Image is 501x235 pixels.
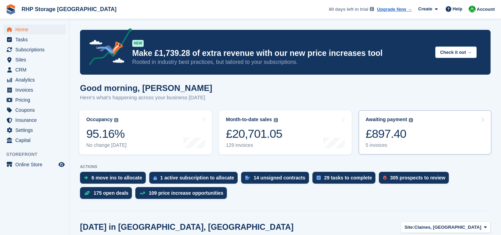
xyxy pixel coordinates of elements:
img: price-adjustments-announcement-icon-8257ccfd72463d97f412b2fc003d46551f7dbcb40ab6d574587a9cd5c0d94... [83,28,132,68]
h1: Good morning, [PERSON_NAME] [80,83,212,93]
span: 80 days left in trial [329,6,368,13]
a: 6 move ins to allocate [80,172,149,187]
img: deal-1b604bf984904fb50ccaf53a9ad4b4a5d6e5aea283cecdc64d6e3604feb123c2.svg [84,191,90,195]
a: menu [3,105,66,115]
span: Claines, [GEOGRAPHIC_DATA] [414,224,481,231]
img: icon-info-grey-7440780725fd019a000dd9b08b2336e03edf1995a4989e88bcd33f0948082b44.svg [370,7,374,11]
a: 305 prospects to review [379,172,452,187]
a: 14 unsigned contracts [241,172,312,187]
img: icon-info-grey-7440780725fd019a000dd9b08b2336e03edf1995a4989e88bcd33f0948082b44.svg [409,118,413,122]
div: Month-to-date sales [226,117,272,123]
a: 1 active subscription to allocate [149,172,241,187]
h2: [DATE] in [GEOGRAPHIC_DATA], [GEOGRAPHIC_DATA] [80,223,294,232]
span: Invoices [15,85,57,95]
div: £897.40 [366,127,413,141]
a: menu [3,160,66,169]
a: menu [3,135,66,145]
img: Rod [469,6,476,12]
span: Settings [15,125,57,135]
div: Occupancy [86,117,112,123]
a: 109 price increase opportunities [135,187,230,202]
span: Online Store [15,160,57,169]
span: Create [418,6,432,12]
span: Pricing [15,95,57,105]
div: Awaiting payment [366,117,407,123]
a: Preview store [57,160,66,169]
div: 175 open deals [94,190,128,196]
span: Help [453,6,462,12]
span: Sites [15,55,57,65]
p: Rooted in industry best practices, but tailored to your subscriptions. [132,58,430,66]
span: Site: [405,224,414,231]
span: Coupons [15,105,57,115]
div: NEW [132,40,144,47]
a: RHP Storage [GEOGRAPHIC_DATA] [19,3,119,15]
img: stora-icon-8386f47178a22dfd0bd8f6a31ec36ba5ce8667c1dd55bd0f319d3a0aa187defe.svg [6,4,16,15]
a: menu [3,35,66,44]
a: Awaiting payment £897.40 5 invoices [359,110,491,154]
button: Site: Claines, [GEOGRAPHIC_DATA] [401,221,491,233]
div: 29 tasks to complete [324,175,372,181]
a: menu [3,25,66,34]
span: Capital [15,135,57,145]
a: Upgrade Now → [377,6,412,13]
span: CRM [15,65,57,75]
a: menu [3,75,66,85]
p: Here's what's happening across your business [DATE] [80,94,212,102]
a: 175 open deals [80,187,135,202]
span: Subscriptions [15,45,57,54]
span: Storefront [6,151,69,158]
span: Home [15,25,57,34]
a: menu [3,85,66,95]
a: menu [3,125,66,135]
a: Occupancy 95.16% No change [DATE] [79,110,212,154]
div: 305 prospects to review [390,175,445,181]
img: prospect-51fa495bee0391a8d652442698ab0144808aea92771e9ea1ae160a38d050c398.svg [383,176,387,180]
a: menu [3,45,66,54]
div: 6 move ins to allocate [92,175,142,181]
p: Make £1,739.28 of extra revenue with our new price increases tool [132,48,430,58]
div: 95.16% [86,127,127,141]
div: 109 price increase opportunities [149,190,223,196]
div: No change [DATE] [86,142,127,148]
img: icon-info-grey-7440780725fd019a000dd9b08b2336e03edf1995a4989e88bcd33f0948082b44.svg [114,118,118,122]
div: £20,701.05 [226,127,282,141]
span: Account [477,6,495,13]
span: Analytics [15,75,57,85]
div: 5 invoices [366,142,413,148]
p: ACTIONS [80,165,491,169]
img: contract_signature_icon-13c848040528278c33f63329250d36e43548de30e8caae1d1a13099fd9432cc5.svg [245,176,250,180]
button: Check it out → [435,47,477,58]
a: menu [3,115,66,125]
div: 14 unsigned contracts [254,175,305,181]
img: active_subscription_to_allocate_icon-d502201f5373d7db506a760aba3b589e785aa758c864c3986d89f69b8ff3... [153,176,157,180]
img: icon-info-grey-7440780725fd019a000dd9b08b2336e03edf1995a4989e88bcd33f0948082b44.svg [274,118,278,122]
a: 29 tasks to complete [312,172,379,187]
div: 1 active subscription to allocate [160,175,234,181]
a: menu [3,65,66,75]
img: move_ins_to_allocate_icon-fdf77a2bb77ea45bf5b3d319d69a93e2d87916cf1d5bf7949dd705db3b84f3ca.svg [84,176,88,180]
div: 129 invoices [226,142,282,148]
span: Insurance [15,115,57,125]
a: Month-to-date sales £20,701.05 129 invoices [219,110,351,154]
img: price_increase_opportunities-93ffe204e8149a01c8c9dc8f82e8f89637d9d84a8eef4429ea346261dce0b2c0.svg [140,192,145,195]
span: Tasks [15,35,57,44]
a: menu [3,95,66,105]
a: menu [3,55,66,65]
img: task-75834270c22a3079a89374b754ae025e5fb1db73e45f91037f5363f120a921f8.svg [317,176,321,180]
